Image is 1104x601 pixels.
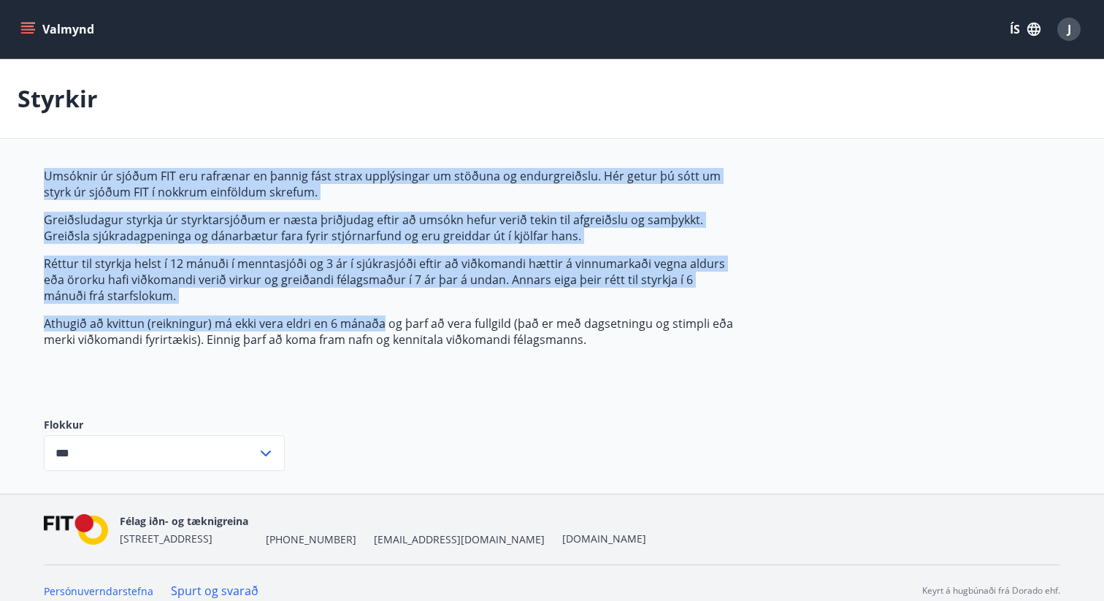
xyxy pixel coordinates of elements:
a: [DOMAIN_NAME] [562,532,646,546]
img: FPQVkF9lTnNbbaRSFyT17YYeljoOGk5m51IhT0bO.png [44,514,108,546]
label: Flokkur [44,418,285,432]
p: Réttur til styrkja helst í 12 mánuði í menntasjóði og 3 ár í sjúkrasjóði eftir að viðkomandi hætt... [44,256,733,304]
span: J [1067,21,1071,37]
span: [EMAIL_ADDRESS][DOMAIN_NAME] [374,532,545,547]
button: ÍS [1002,16,1049,42]
p: Styrkir [18,83,98,115]
span: Félag iðn- og tæknigreina [120,514,248,528]
button: menu [18,16,100,42]
p: Umsóknir úr sjóðum FIT eru rafrænar en þannig fást strax upplýsingar um stöðuna og endurgreiðslu.... [44,168,733,200]
p: Athugið að kvittun (reikningur) má ekki vera eldri en 6 mánaða og þarf að vera fullgild (það er m... [44,315,733,348]
a: Persónuverndarstefna [44,584,153,598]
p: Keyrt á hugbúnaði frá Dorado ehf. [922,584,1060,597]
a: Spurt og svarað [171,583,258,599]
button: J [1051,12,1086,47]
span: [STREET_ADDRESS] [120,532,212,546]
p: Greiðsludagur styrkja úr styrktarsjóðum er næsta þriðjudag eftir að umsókn hefur verið tekin til ... [44,212,733,244]
span: [PHONE_NUMBER] [266,532,356,547]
